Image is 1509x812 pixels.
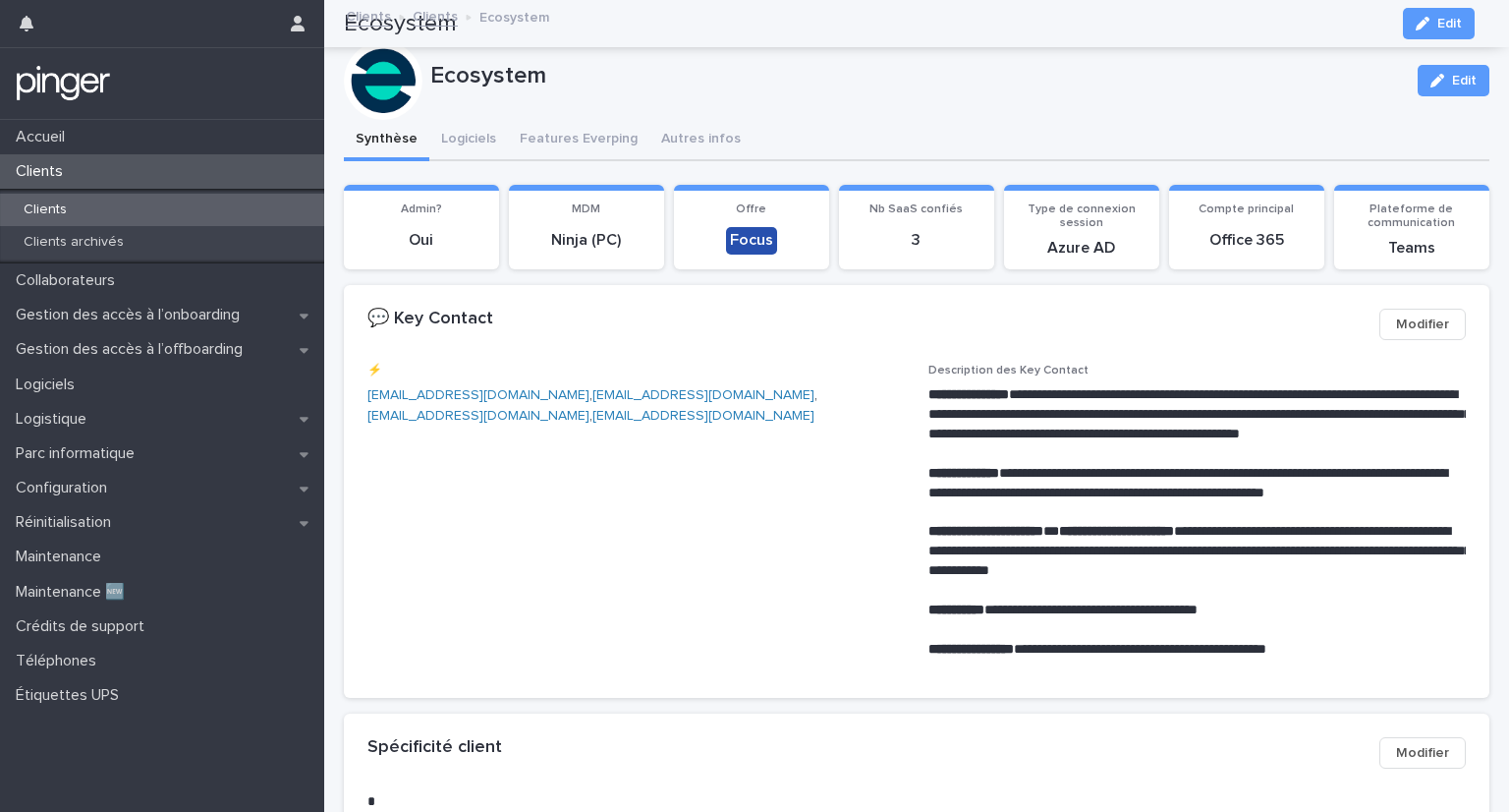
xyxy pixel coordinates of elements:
p: Réinitialisation [8,513,127,532]
button: Modifier [1379,737,1466,769]
h2: Spécificité client [367,737,502,759]
button: Edit [1418,65,1489,96]
span: Admin? [401,203,442,215]
p: Crédits de support [8,617,160,636]
p: Accueil [8,128,81,146]
button: Logiciels [429,120,508,161]
span: MDM [572,203,600,215]
p: Parc informatique [8,444,150,463]
p: Collaborateurs [8,271,131,290]
p: Configuration [8,479,123,497]
p: Maintenance 🆕 [8,583,140,602]
span: Compte principal [1199,203,1294,215]
span: Modifier [1396,743,1449,763]
p: Gestion des accès à l’onboarding [8,306,255,324]
p: , , , [367,385,905,427]
button: Features Everping [508,120,649,161]
p: Ninja (PC) [521,231,652,250]
p: Clients archivés [8,234,140,251]
p: Ecosystem [430,62,1402,90]
button: Autres infos [649,120,753,161]
span: Modifier [1396,315,1449,334]
a: Clients [413,4,458,27]
img: mTgBEunGTSyRkCgitkcU [16,64,111,103]
a: [EMAIL_ADDRESS][DOMAIN_NAME] [592,388,814,402]
a: [EMAIL_ADDRESS][DOMAIN_NAME] [367,388,589,402]
a: [EMAIL_ADDRESS][DOMAIN_NAME] [367,409,589,423]
span: Plateforme de communication [1368,203,1455,229]
a: [EMAIL_ADDRESS][DOMAIN_NAME] [592,409,814,423]
div: Focus [726,227,777,254]
p: Gestion des accès à l’offboarding [8,340,258,359]
p: Office 365 [1181,231,1313,250]
span: Description des Key Contact [928,365,1089,377]
button: Modifier [1379,309,1466,340]
span: Offre [736,203,766,215]
p: Teams [1346,239,1478,258]
span: ⚡️ [367,365,382,377]
p: Logiciels [8,376,90,394]
p: Ecosystem [479,5,549,27]
p: Oui [356,231,487,250]
p: Clients [8,162,79,181]
span: Nb SaaS confiés [869,203,963,215]
p: Téléphones [8,652,112,670]
p: Azure AD [1016,239,1147,258]
p: Logistique [8,410,102,429]
span: Edit [1452,74,1477,87]
span: Type de connexion session [1028,203,1136,229]
button: Synthèse [344,120,429,161]
p: Clients [8,202,83,218]
p: 3 [851,231,982,250]
p: Maintenance [8,548,117,566]
p: Étiquettes UPS [8,686,135,705]
a: Clients [346,4,391,27]
h2: 💬 Key Contact [367,309,493,330]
